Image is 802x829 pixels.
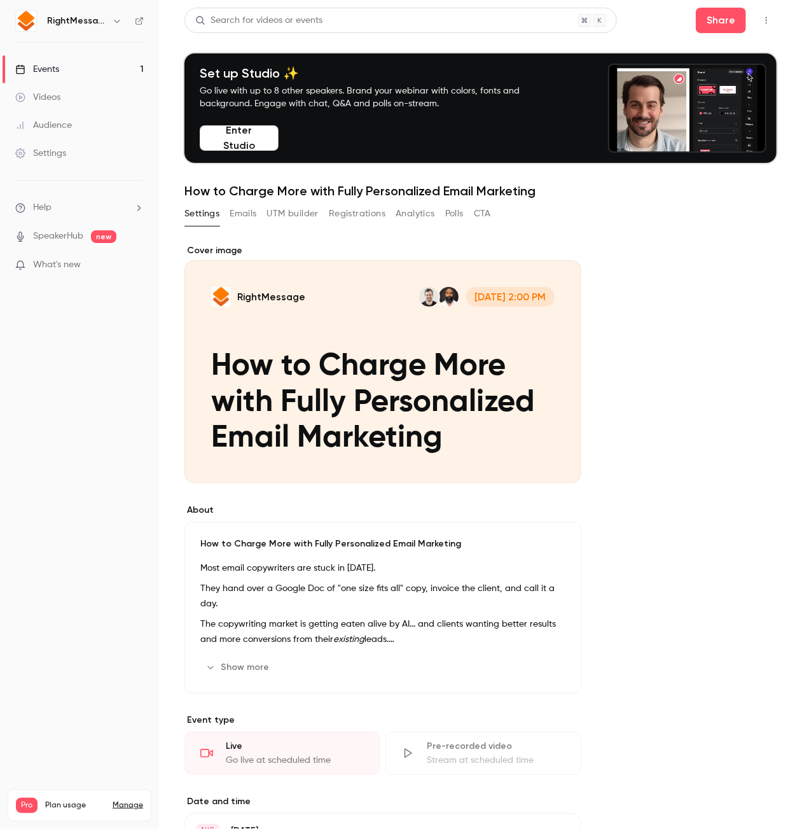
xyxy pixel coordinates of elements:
iframe: Noticeable Trigger [128,260,144,271]
div: Videos [15,91,60,104]
button: Share [696,8,746,33]
button: Enter Studio [200,125,279,151]
p: They hand over a Google Doc of "one size fits all" copy, invoice the client, and call it a day. [200,581,565,611]
div: Search for videos or events [195,14,322,27]
div: Go live at scheduled time [226,754,364,767]
p: The copywriting market is getting eaten alive by AI... and clients wanting better results and mor... [200,617,565,647]
div: Settings [15,147,66,160]
button: Analytics [396,204,435,224]
div: Audience [15,119,72,132]
button: Polls [445,204,464,224]
img: RightMessage [16,11,36,31]
a: Manage [113,800,143,811]
h4: Set up Studio ✨ [200,66,550,81]
a: SpeakerHub [33,230,83,243]
span: Help [33,201,52,214]
span: What's new [33,258,81,272]
div: Live [226,740,364,753]
button: Show more [200,657,277,678]
span: Plan usage [45,800,105,811]
div: Pre-recorded videoStream at scheduled time [385,732,581,775]
p: Go live with up to 8 other speakers. Brand your webinar with colors, fonts and background. Engage... [200,85,550,110]
label: About [184,504,581,517]
label: Date and time [184,795,581,808]
span: new [91,230,116,243]
span: Pro [16,798,38,813]
label: Cover image [184,244,581,257]
button: Settings [184,204,219,224]
div: Stream at scheduled time [427,754,565,767]
li: help-dropdown-opener [15,201,144,214]
div: Pre-recorded video [427,740,565,753]
p: Event type [184,714,581,727]
div: LiveGo live at scheduled time [184,732,380,775]
h6: RightMessage [47,15,107,27]
button: UTM builder [267,204,319,224]
section: Cover image [184,244,581,484]
div: Events [15,63,59,76]
em: existing [333,635,364,644]
h1: How to Charge More with Fully Personalized Email Marketing [184,183,777,199]
button: CTA [474,204,491,224]
p: Most email copywriters are stuck in [DATE]. [200,561,565,576]
button: Registrations [329,204,385,224]
button: Emails [230,204,256,224]
p: How to Charge More with Fully Personalized Email Marketing [200,538,565,550]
